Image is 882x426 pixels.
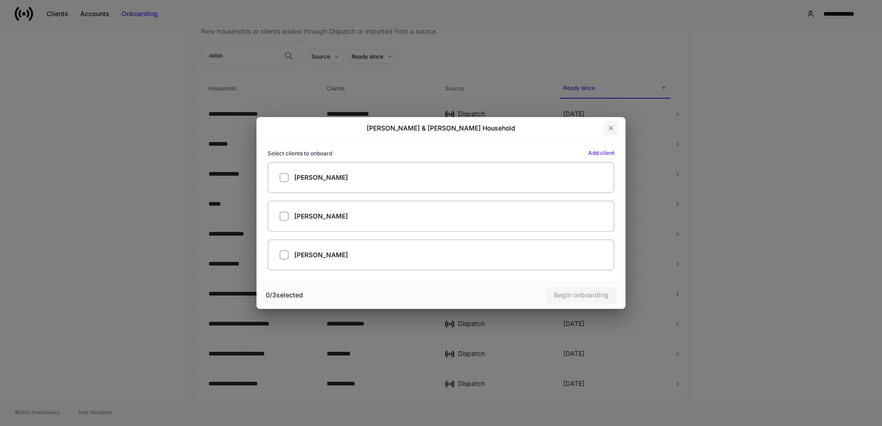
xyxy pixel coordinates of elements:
[294,212,348,221] h5: [PERSON_NAME]
[294,173,348,182] h5: [PERSON_NAME]
[268,162,614,193] label: [PERSON_NAME]
[268,239,614,271] label: [PERSON_NAME]
[588,148,614,158] button: Add client
[367,124,515,133] h2: [PERSON_NAME] & [PERSON_NAME] Household
[554,290,608,300] div: Begin onboarding
[268,201,614,232] label: [PERSON_NAME]
[268,149,332,158] h6: Select clients to onboard
[546,287,616,303] button: Begin onboarding
[294,250,348,260] h5: [PERSON_NAME]
[266,290,441,300] div: 0 / 3 selected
